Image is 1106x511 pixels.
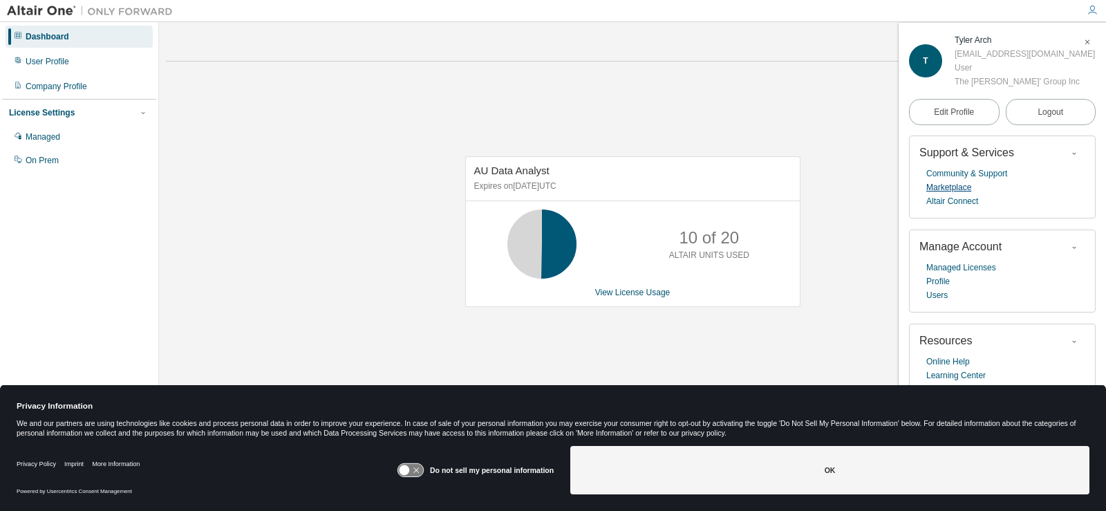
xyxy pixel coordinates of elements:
[923,56,928,66] span: T
[474,165,550,176] span: AU Data Analyst
[955,33,1095,47] div: Tyler Arch
[26,131,60,142] div: Managed
[926,261,996,275] a: Managed Licenses
[926,355,970,369] a: Online Help
[909,99,1000,125] a: Edit Profile
[919,147,1014,158] span: Support & Services
[1006,99,1096,125] button: Logout
[926,275,950,288] a: Profile
[926,382,997,396] a: Academic Program
[595,288,671,297] a: View License Usage
[9,107,75,118] div: License Settings
[679,226,739,250] p: 10 of 20
[955,47,1095,61] div: [EMAIL_ADDRESS][DOMAIN_NAME]
[26,56,69,67] div: User Profile
[926,369,986,382] a: Learning Center
[7,4,180,18] img: Altair One
[934,106,974,118] span: Edit Profile
[955,61,1095,75] div: User
[926,288,948,302] a: Users
[926,194,978,208] a: Altair Connect
[1038,105,1063,119] span: Logout
[26,31,69,42] div: Dashboard
[474,180,788,192] p: Expires on [DATE] UTC
[926,180,971,194] a: Marketplace
[26,81,87,92] div: Company Profile
[926,167,1007,180] a: Community & Support
[955,75,1095,89] div: The [PERSON_NAME]' Group Inc
[669,250,749,261] p: ALTAIR UNITS USED
[26,155,59,166] div: On Prem
[919,241,1002,252] span: Manage Account
[919,335,972,346] span: Resources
